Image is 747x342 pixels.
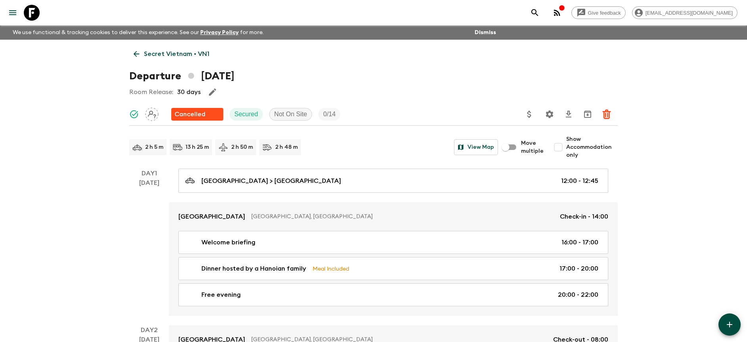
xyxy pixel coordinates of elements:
[201,238,255,247] p: Welcome briefing
[231,143,253,151] p: 2 h 50 m
[454,139,498,155] button: View Map
[169,202,618,231] a: [GEOGRAPHIC_DATA][GEOGRAPHIC_DATA], [GEOGRAPHIC_DATA]Check-in - 14:00
[584,10,625,16] span: Give feedback
[171,108,223,121] div: Flash Pack cancellation
[641,10,737,16] span: [EMAIL_ADDRESS][DOMAIN_NAME]
[129,87,173,97] p: Room Release:
[201,176,341,186] p: [GEOGRAPHIC_DATA] > [GEOGRAPHIC_DATA]
[145,110,159,116] span: Assign pack leader
[186,143,209,151] p: 13 h 25 m
[632,6,737,19] div: [EMAIL_ADDRESS][DOMAIN_NAME]
[318,108,340,121] div: Trip Fill
[234,110,258,119] p: Secured
[561,106,577,122] button: Download CSV
[201,290,241,300] p: Free evening
[5,5,21,21] button: menu
[527,5,543,21] button: search adventures
[230,108,263,121] div: Secured
[559,264,598,273] p: 17:00 - 20:00
[473,27,498,38] button: Dismiss
[10,25,267,40] p: We use functional & tracking cookies to deliver this experience. See our for more.
[174,110,205,119] p: Cancelled
[521,106,537,122] button: Update Price, Early Bird Discount and Costs
[129,46,214,62] a: Secret Vietnam • VN1
[599,106,615,122] button: Delete
[145,143,163,151] p: 2 h 5 m
[558,290,598,300] p: 20:00 - 22:00
[129,110,139,119] svg: Synced Successfully
[561,238,598,247] p: 16:00 - 17:00
[129,325,169,335] p: Day 2
[178,257,608,280] a: Dinner hosted by a Hanoian familyMeal Included17:00 - 20:00
[251,213,554,221] p: [GEOGRAPHIC_DATA], [GEOGRAPHIC_DATA]
[144,49,209,59] p: Secret Vietnam • VN1
[566,135,618,159] span: Show Accommodation only
[129,169,169,178] p: Day 1
[274,110,307,119] p: Not On Site
[177,87,201,97] p: 30 days
[275,143,298,151] p: 2 h 48 m
[129,68,234,84] h1: Departure [DATE]
[542,106,557,122] button: Settings
[200,30,239,35] a: Privacy Policy
[560,212,608,221] p: Check-in - 14:00
[312,264,349,273] p: Meal Included
[178,283,608,306] a: Free evening20:00 - 22:00
[139,178,159,316] div: [DATE]
[571,6,626,19] a: Give feedback
[269,108,312,121] div: Not On Site
[178,169,608,193] a: [GEOGRAPHIC_DATA] > [GEOGRAPHIC_DATA]12:00 - 12:45
[201,264,306,273] p: Dinner hosted by a Hanoian family
[521,139,544,155] span: Move multiple
[323,110,335,119] p: 0 / 14
[580,106,596,122] button: Archive (Completed, Cancelled or Unsynced Departures only)
[178,231,608,254] a: Welcome briefing16:00 - 17:00
[178,212,245,221] p: [GEOGRAPHIC_DATA]
[561,176,598,186] p: 12:00 - 12:45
